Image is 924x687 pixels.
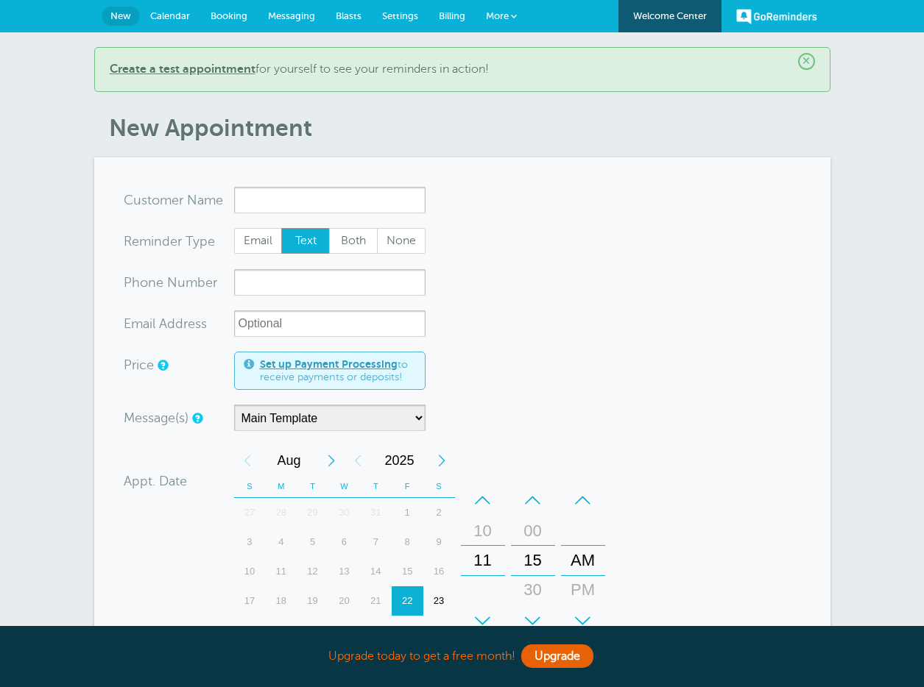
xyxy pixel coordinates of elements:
[124,276,148,289] span: Pho
[265,527,297,557] div: 4
[297,527,328,557] div: Tuesday, August 5
[268,10,315,21] span: Messaging
[423,616,455,645] div: 30
[148,276,186,289] span: ne Nu
[235,229,282,254] span: Email
[521,644,593,668] a: Upgrade
[328,557,360,586] div: 13
[360,586,392,616] div: 21
[281,228,330,254] label: Text
[234,527,266,557] div: 3
[423,557,455,586] div: 16
[265,557,297,586] div: Monday, August 11
[377,228,426,254] label: None
[192,413,201,423] a: You can create different reminder message templates under the Settings tab.
[124,411,188,424] label: Message(s)
[265,616,297,645] div: 25
[265,498,297,527] div: Monday, July 28
[124,235,215,248] label: Reminder Type
[297,586,328,616] div: 19
[345,446,371,475] div: Previous Year
[328,475,360,498] th: W
[234,527,266,557] div: Sunday, August 3
[371,446,429,475] span: 2025
[261,446,318,475] span: August
[297,557,328,586] div: 12
[297,498,328,527] div: Tuesday, July 29
[330,229,377,254] span: Both
[423,586,455,616] div: Saturday, August 23
[297,475,328,498] th: T
[423,527,455,557] div: 9
[297,586,328,616] div: Tuesday, August 19
[328,527,360,557] div: 6
[392,586,423,616] div: 22
[423,557,455,586] div: Saturday, August 16
[265,586,297,616] div: Monday, August 18
[265,527,297,557] div: Monday, August 4
[360,616,392,645] div: 28
[392,586,423,616] div: Today, Friday, August 22
[109,114,830,142] h1: New Appointment
[392,527,423,557] div: 8
[260,358,398,370] a: Set up Payment Processing
[234,498,266,527] div: 27
[211,10,247,21] span: Booking
[234,586,266,616] div: 17
[234,557,266,586] div: Sunday, August 10
[423,498,455,527] div: Saturday, August 2
[297,527,328,557] div: 5
[110,63,255,76] a: Create a test appointment
[423,498,455,527] div: 2
[282,229,329,254] span: Text
[511,485,555,636] div: Minutes
[515,605,551,634] div: 45
[360,475,392,498] th: T
[149,317,183,330] span: il Add
[328,586,360,616] div: Wednesday, August 20
[392,557,423,586] div: 15
[158,360,166,370] a: An optional price for the appointment. If you set a price, you can include a payment link in your...
[360,586,392,616] div: Thursday, August 21
[318,446,345,475] div: Next Month
[439,10,465,21] span: Billing
[392,557,423,586] div: Friday, August 15
[360,498,392,527] div: 31
[234,475,266,498] th: S
[328,498,360,527] div: 30
[423,616,455,645] div: Saturday, August 30
[329,228,378,254] label: Both
[382,10,418,21] span: Settings
[465,516,501,546] div: 10
[110,10,131,21] span: New
[265,475,297,498] th: M
[234,228,283,254] label: Email
[265,498,297,527] div: 28
[392,527,423,557] div: Friday, August 8
[328,557,360,586] div: Wednesday, August 13
[328,616,360,645] div: Wednesday, August 27
[265,616,297,645] div: Monday, August 25
[297,616,328,645] div: Tuesday, August 26
[423,527,455,557] div: Saturday, August 9
[297,498,328,527] div: 29
[392,616,423,645] div: 29
[423,475,455,498] th: S
[515,575,551,605] div: 30
[378,229,425,254] span: None
[360,527,392,557] div: 7
[360,616,392,645] div: Thursday, August 28
[328,586,360,616] div: 20
[234,616,266,645] div: 24
[798,53,815,70] span: ×
[234,616,266,645] div: Sunday, August 24
[328,527,360,557] div: Wednesday, August 6
[297,557,328,586] div: Tuesday, August 12
[110,63,815,76] p: for yourself to see your reminders in action!
[124,317,149,330] span: Ema
[102,7,140,26] a: New
[360,498,392,527] div: Thursday, July 31
[392,498,423,527] div: Friday, August 1
[124,358,154,371] label: Price
[124,193,147,207] span: Cus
